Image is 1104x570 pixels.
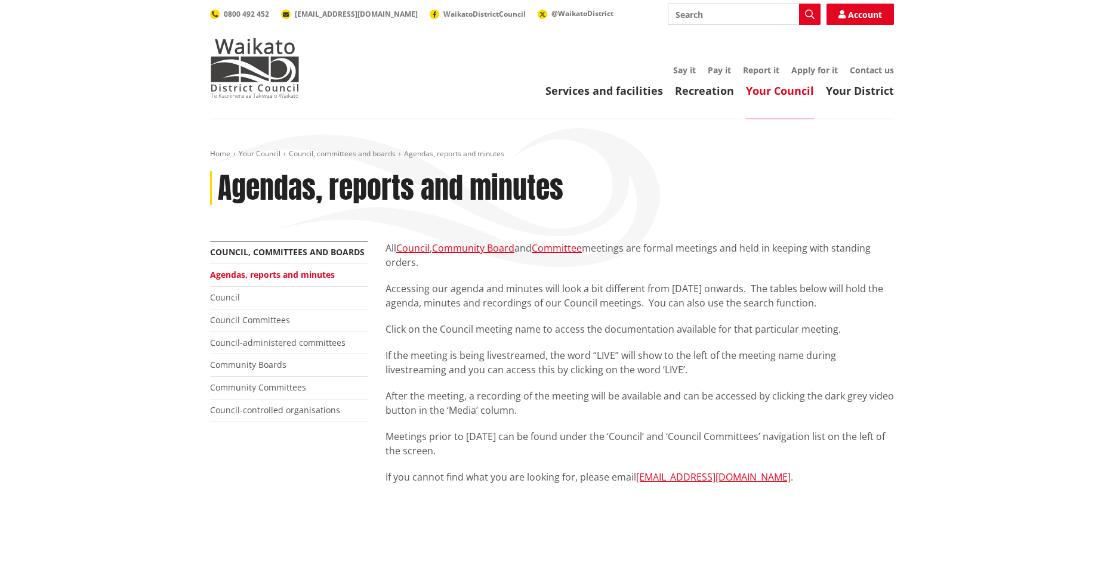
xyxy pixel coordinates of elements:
[396,241,430,255] a: Council
[746,83,814,98] a: Your Council
[210,292,240,303] a: Council
[386,429,894,458] p: Meetings prior to [DATE] can be found under the ‘Council’ and ‘Council Committees’ navigation lis...
[850,64,894,76] a: Contact us
[210,269,335,280] a: Agendas, reports and minutes
[532,241,582,255] a: Committee
[210,38,300,98] img: Waikato District Council - Te Kaunihera aa Takiwaa o Waikato
[432,241,514,255] a: Community Board
[430,9,526,19] a: WaikatoDistrictCouncil
[210,337,346,348] a: Council-administered committees
[224,9,269,19] span: 0800 492 452
[289,148,396,159] a: Council, committees and boards
[708,64,731,76] a: Pay it
[386,389,894,417] p: After the meeting, a recording of the meeting will be available and can be accessed by clicking t...
[675,83,734,98] a: Recreation
[386,322,894,336] p: Click on the Council meeting name to access the documentation available for that particular meeting.
[386,282,883,309] span: Accessing our agenda and minutes will look a bit different from [DATE] onwards. The tables below ...
[636,470,791,484] a: [EMAIL_ADDRESS][DOMAIN_NAME]
[791,64,838,76] a: Apply for it
[218,171,563,206] h1: Agendas, reports and minutes
[668,4,821,25] input: Search input
[210,246,365,258] a: Council, committees and boards
[210,404,340,416] a: Council-controlled organisations
[239,148,280,159] a: Your Council
[443,9,526,19] span: WaikatoDistrictCouncil
[386,241,894,269] p: All , and meetings are formal meetings and held in keeping with standing orders.
[545,83,663,98] a: Services and facilities
[827,4,894,25] a: Account
[386,470,894,484] p: If you cannot find what you are looking for, please email .
[386,348,894,377] p: If the meeting is being livestreamed, the word “LIVE” will show to the left of the meeting name d...
[743,64,779,76] a: Report it
[210,382,306,393] a: Community Committees
[673,64,696,76] a: Say it
[295,9,418,19] span: [EMAIL_ADDRESS][DOMAIN_NAME]
[210,149,894,159] nav: breadcrumb
[538,8,613,18] a: @WaikatoDistrict
[281,9,418,19] a: [EMAIL_ADDRESS][DOMAIN_NAME]
[551,8,613,18] span: @WaikatoDistrict
[210,314,290,326] a: Council Committees
[826,83,894,98] a: Your District
[404,148,504,159] span: Agendas, reports and minutes
[210,359,286,370] a: Community Boards
[210,9,269,19] a: 0800 492 452
[210,148,230,159] a: Home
